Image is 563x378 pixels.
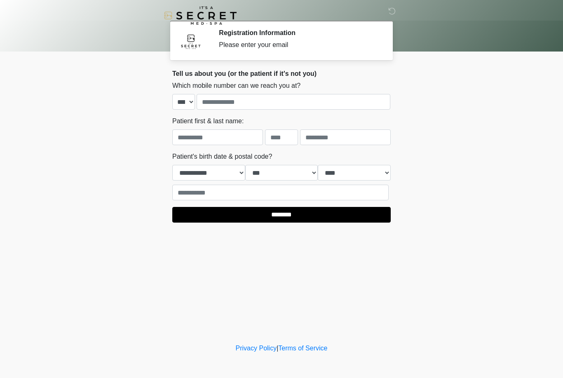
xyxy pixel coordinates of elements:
[278,345,327,352] a: Terms of Service
[172,70,391,77] h2: Tell us about you (or the patient if it's not you)
[172,116,244,126] label: Patient first & last name:
[172,81,300,91] label: Which mobile number can we reach you at?
[219,29,378,37] h2: Registration Information
[277,345,278,352] a: |
[164,6,237,25] img: It's A Secret Med Spa Logo
[236,345,277,352] a: Privacy Policy
[178,29,203,54] img: Agent Avatar
[172,152,272,162] label: Patient's birth date & postal code?
[219,40,378,50] div: Please enter your email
